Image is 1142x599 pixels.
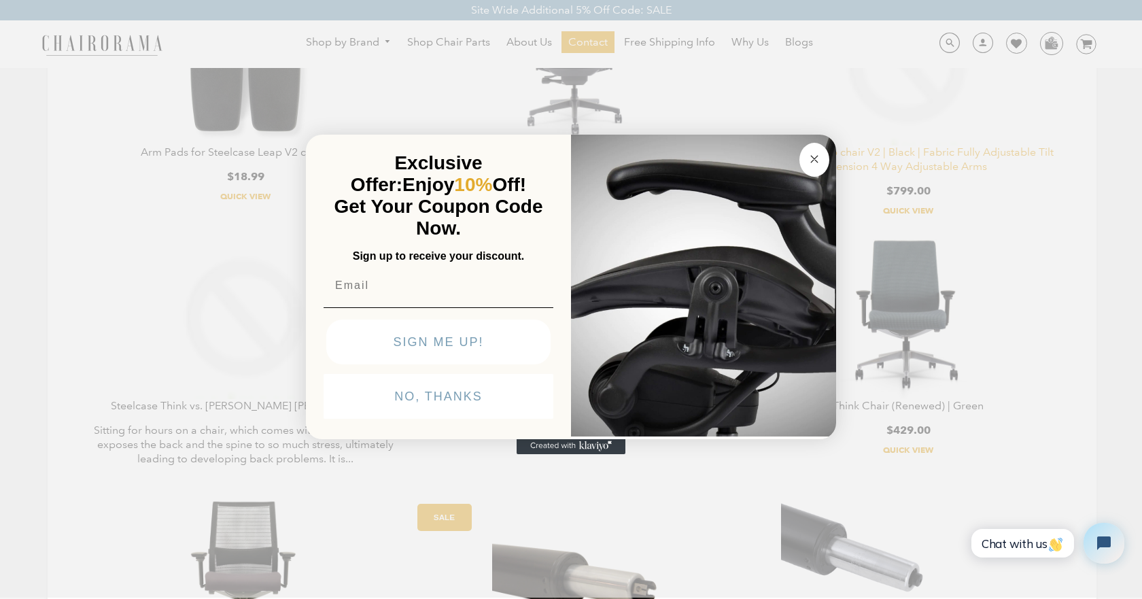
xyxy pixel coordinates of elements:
[454,174,492,195] span: 10%
[799,143,829,177] button: Close dialog
[351,152,483,195] span: Exclusive Offer:
[326,320,551,364] button: SIGN ME UP!
[353,250,524,262] span: Sign up to receive your discount.
[956,511,1136,575] iframe: Tidio Chat
[324,374,553,419] button: NO, THANKS
[324,307,553,308] img: underline
[402,174,526,195] span: Enjoy Off!
[517,438,625,454] a: Created with Klaviyo - opens in a new tab
[571,132,836,437] img: 92d77583-a095-41f6-84e7-858462e0427a.jpeg
[324,272,553,299] input: Email
[334,196,543,239] span: Get Your Coupon Code Now.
